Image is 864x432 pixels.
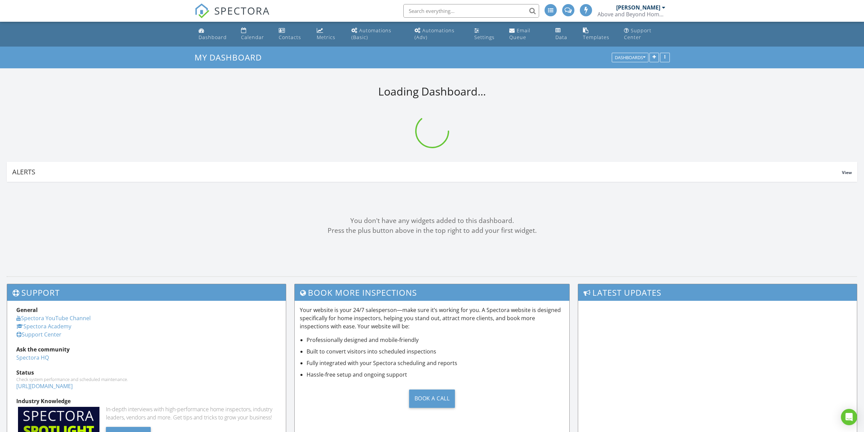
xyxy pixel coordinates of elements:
div: Automations (Basic) [351,27,391,40]
img: The Best Home Inspection Software - Spectora [195,3,209,18]
strong: General [16,306,38,314]
input: Search everything... [403,4,539,18]
a: Dashboard [196,24,233,44]
a: My Dashboard [195,52,268,63]
div: Press the plus button above in the top right to add your first widget. [7,226,857,236]
div: Automations (Adv) [415,27,455,40]
a: Metrics [314,24,343,44]
li: Built to convert visitors into scheduled inspections [307,347,564,356]
a: SPECTORA [195,9,270,23]
li: Professionally designed and mobile-friendly [307,336,564,344]
a: Data [553,24,575,44]
a: Support Center [16,331,61,338]
h3: Latest Updates [578,284,857,301]
div: You don't have any widgets added to this dashboard. [7,216,857,226]
a: Spectora YouTube Channel [16,314,91,322]
a: Settings [472,24,501,44]
div: Templates [583,34,609,40]
li: Hassle-free setup and ongoing support [307,370,564,379]
div: Open Intercom Messenger [841,409,857,425]
h3: Book More Inspections [295,284,569,301]
div: Above and Beyond Home Solutions, LLC [598,11,665,18]
div: Data [555,34,567,40]
div: Settings [474,34,495,40]
div: Calendar [241,34,264,40]
div: Ask the community [16,345,277,353]
div: Book a Call [409,390,455,408]
div: Check system performance and scheduled maintenance. [16,377,277,382]
a: Automations (Advanced) [412,24,466,44]
a: Calendar [238,24,271,44]
div: [PERSON_NAME] [616,4,660,11]
div: In-depth interviews with high-performance home inspectors, industry leaders, vendors and more. Ge... [106,405,277,421]
button: Dashboards [612,53,648,63]
a: Email Queue [507,24,547,44]
a: Contacts [276,24,309,44]
span: View [842,170,852,175]
div: Contacts [279,34,301,40]
div: Alerts [12,167,842,176]
div: Dashboard [199,34,227,40]
li: Fully integrated with your Spectora scheduling and reports [307,359,564,367]
a: Spectora HQ [16,354,49,361]
div: Support Center [624,27,651,40]
div: Industry Knowledge [16,397,277,405]
a: [URL][DOMAIN_NAME] [16,382,73,390]
div: Metrics [317,34,335,40]
div: Email Queue [509,27,530,40]
a: Support Center [621,24,668,44]
h3: Support [7,284,286,301]
a: Automations (Basic) [349,24,406,44]
div: Status [16,368,277,377]
p: Your website is your 24/7 salesperson—make sure it’s working for you. A Spectora website is desig... [300,306,564,330]
a: Book a Call [300,384,564,413]
div: Dashboards [615,55,645,60]
a: Templates [580,24,616,44]
a: Spectora Academy [16,323,71,330]
span: SPECTORA [214,3,270,18]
